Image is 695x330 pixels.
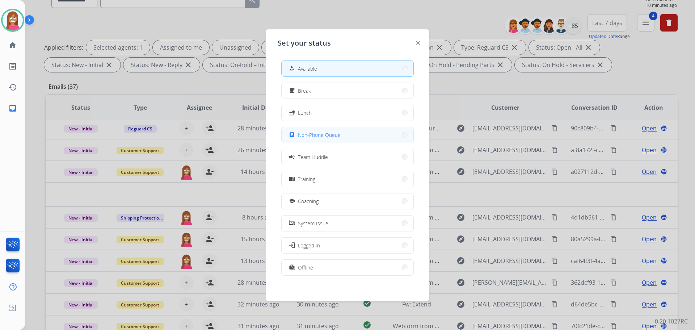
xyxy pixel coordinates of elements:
mat-icon: fastfood [289,110,295,116]
span: Training [298,175,315,183]
mat-icon: work_off [289,264,295,271]
button: Coaching [282,193,413,209]
button: Break [282,83,413,99]
mat-icon: campaign [288,153,295,160]
mat-icon: free_breakfast [289,88,295,94]
span: Team Huddle [298,153,328,161]
button: Team Huddle [282,149,413,165]
span: Break [298,87,311,95]
button: Lunch [282,105,413,121]
span: Coaching [298,197,319,205]
mat-icon: school [289,198,295,204]
button: Logged In [282,238,413,253]
button: Training [282,171,413,187]
mat-icon: inbox [8,104,17,113]
span: Set your status [278,38,331,48]
span: Lunch [298,109,312,117]
button: System Issue [282,216,413,231]
span: Logged In [298,242,320,249]
button: Offline [282,260,413,275]
span: Offline [298,264,313,271]
span: Non-Phone Queue [298,131,341,139]
span: Available [298,65,317,72]
mat-icon: assignment [289,132,295,138]
img: close-button [416,41,420,45]
mat-icon: history [8,83,17,92]
mat-icon: login [288,242,295,249]
span: System Issue [298,220,328,227]
mat-icon: how_to_reg [289,66,295,72]
mat-icon: home [8,41,17,50]
button: Non-Phone Queue [282,127,413,143]
mat-icon: menu_book [289,176,295,182]
mat-icon: list_alt [8,62,17,71]
mat-icon: phonelink_off [289,220,295,226]
p: 0.20.1027RC [655,317,688,326]
button: Available [282,61,413,76]
img: avatar [3,10,23,30]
